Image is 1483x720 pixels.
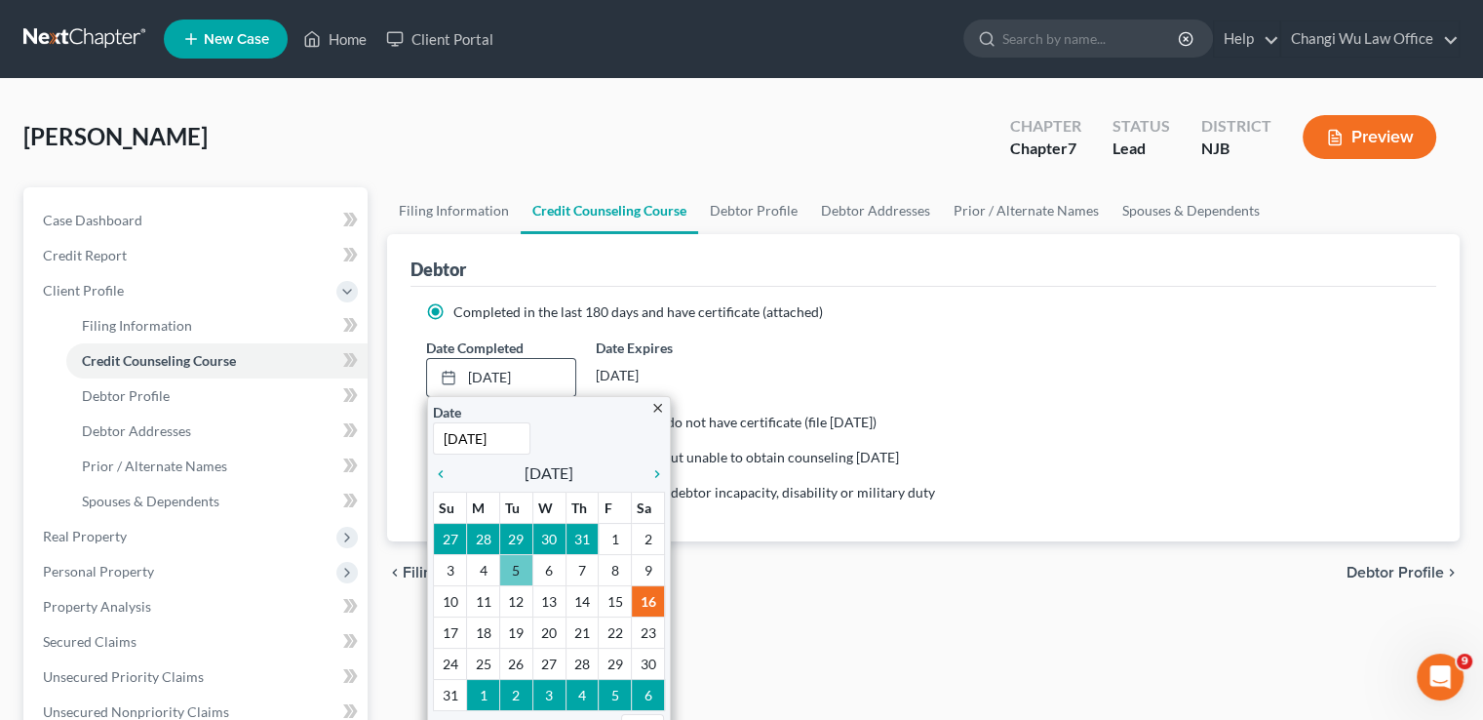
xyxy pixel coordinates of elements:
a: Secured Claims [27,624,368,660]
span: New Case [204,32,269,47]
th: Sa [632,492,665,523]
a: Debtor Addresses [809,187,942,234]
a: Changi Wu Law Office [1281,21,1459,57]
span: Debtor Profile [82,387,170,404]
span: Filing Information [82,317,192,334]
span: Case Dashboard [43,212,142,228]
td: 29 [599,648,632,679]
label: Date Expires [596,338,745,358]
input: 1/1/2013 [433,422,530,455]
td: 28 [467,523,500,554]
a: Help [1214,21,1279,57]
span: Debtor Addresses [82,422,191,439]
th: Tu [499,492,532,523]
a: Prior / Alternate Names [942,187,1111,234]
td: 12 [499,585,532,617]
a: chevron_left [433,461,458,485]
td: 24 [434,648,467,679]
td: 20 [532,617,566,648]
td: 25 [467,648,500,679]
td: 11 [467,585,500,617]
span: Exigent circumstances - requested but unable to obtain counseling [DATE] [453,449,899,465]
a: Debtor Profile [66,379,368,414]
a: Credit Counseling Course [66,343,368,379]
span: Counseling not required because of debtor incapacity, disability or military duty [453,484,935,500]
button: chevron_left Filing Information [387,565,525,580]
span: Unsecured Nonpriority Claims [43,703,229,720]
a: Debtor Profile [698,187,809,234]
td: 18 [467,617,500,648]
a: Credit Report [27,238,368,273]
span: [DATE] [525,461,573,485]
td: 27 [532,648,566,679]
td: 27 [434,523,467,554]
td: 29 [499,523,532,554]
td: 17 [434,617,467,648]
td: 21 [566,617,599,648]
a: Property Analysis [27,589,368,624]
iframe: Intercom live chat [1417,654,1463,700]
span: Prior / Alternate Names [82,458,227,474]
th: Th [566,492,599,523]
td: 28 [566,648,599,679]
span: Personal Property [43,563,154,580]
td: 14 [566,585,599,617]
td: 7 [566,554,599,585]
a: Credit Counseling Course [521,187,698,234]
span: 7 [1068,139,1076,157]
th: W [532,492,566,523]
span: 9 [1457,654,1472,669]
a: Home [293,21,376,57]
td: 2 [632,523,665,554]
span: Credit Report [43,247,127,263]
button: Debtor Profile chevron_right [1346,565,1460,580]
a: Debtor Addresses [66,414,368,449]
i: chevron_left [433,466,458,482]
span: Spouses & Dependents [82,493,219,509]
span: Unsecured Priority Claims [43,668,204,685]
td: 1 [599,523,632,554]
a: close [650,396,665,419]
a: [DATE] [427,359,574,396]
span: [PERSON_NAME] [23,122,208,150]
div: Chapter [1010,138,1081,160]
th: M [467,492,500,523]
span: Secured Claims [43,633,137,650]
a: Prior / Alternate Names [66,449,368,484]
span: Filing Information [403,565,525,580]
i: chevron_right [640,466,665,482]
span: Completed in the last 180 days and have certificate (attached) [453,303,823,320]
a: Filing Information [387,187,521,234]
td: 6 [632,679,665,710]
td: 31 [434,679,467,710]
label: Date Completed [426,338,524,358]
td: 4 [467,554,500,585]
a: Filing Information [66,308,368,343]
td: 13 [532,585,566,617]
i: close [650,401,665,416]
td: 26 [499,648,532,679]
th: F [599,492,632,523]
button: Preview [1303,115,1436,159]
span: Debtor Profile [1346,565,1444,580]
a: Unsecured Priority Claims [27,660,368,695]
td: 22 [599,617,632,648]
td: 31 [566,523,599,554]
label: Date [433,402,461,422]
td: 15 [599,585,632,617]
td: 23 [632,617,665,648]
td: 10 [434,585,467,617]
td: 8 [599,554,632,585]
i: chevron_right [1444,565,1460,580]
a: Spouses & Dependents [1111,187,1271,234]
td: 5 [499,554,532,585]
span: Property Analysis [43,598,151,615]
td: 19 [499,617,532,648]
a: Client Portal [376,21,503,57]
td: 9 [632,554,665,585]
div: Lead [1112,138,1170,160]
td: 16 [632,585,665,617]
i: chevron_left [387,565,403,580]
th: Su [434,492,467,523]
a: Case Dashboard [27,203,368,238]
